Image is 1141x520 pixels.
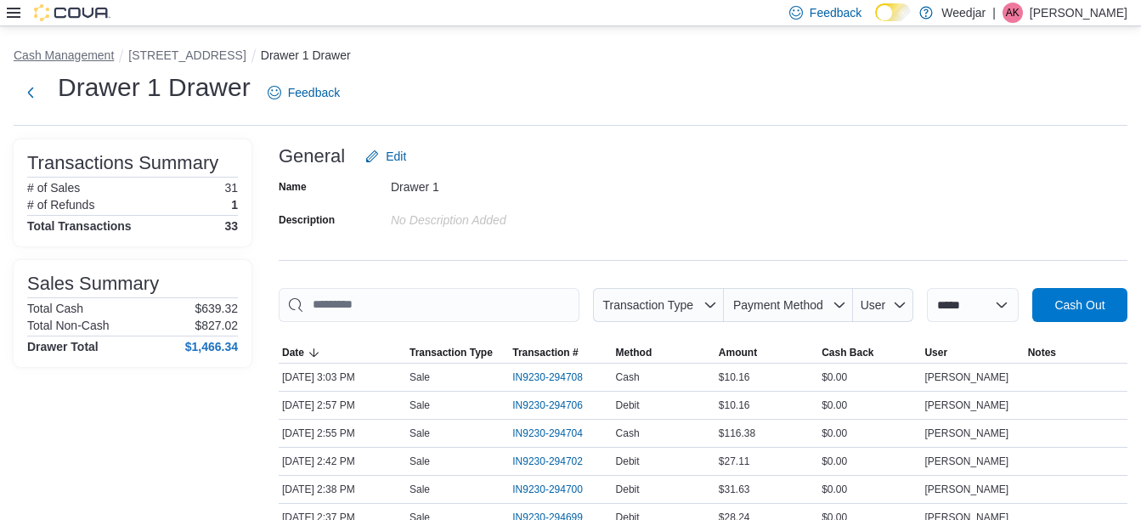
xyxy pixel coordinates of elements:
[924,455,1008,468] span: [PERSON_NAME]
[279,479,406,500] div: [DATE] 2:38 PM
[924,370,1008,384] span: [PERSON_NAME]
[512,370,583,384] span: IN9230-294708
[616,346,652,359] span: Method
[719,483,750,496] span: $31.63
[406,342,509,363] button: Transaction Type
[1028,346,1056,359] span: Notes
[1006,3,1020,23] span: AK
[231,198,238,212] p: 1
[822,346,873,359] span: Cash Back
[818,342,921,363] button: Cash Back
[185,340,238,353] h4: $1,466.34
[279,395,406,415] div: [DATE] 2:57 PM
[282,346,304,359] span: Date
[261,76,347,110] a: Feedback
[391,206,619,227] div: No Description added
[279,342,406,363] button: Date
[613,342,715,363] button: Method
[14,76,48,110] button: Next
[512,398,583,412] span: IN9230-294706
[616,483,640,496] span: Debit
[359,139,413,173] button: Edit
[992,3,996,23] p: |
[810,4,861,21] span: Feedback
[924,398,1008,412] span: [PERSON_NAME]
[818,423,921,444] div: $0.00
[1003,3,1023,23] div: Armin Klumpp
[27,340,99,353] h4: Drawer Total
[410,346,493,359] span: Transaction Type
[512,451,600,472] button: IN9230-294702
[602,298,693,312] span: Transaction Type
[1032,288,1127,322] button: Cash Out
[924,346,947,359] span: User
[1030,3,1127,23] p: [PERSON_NAME]
[279,423,406,444] div: [DATE] 2:55 PM
[224,181,238,195] p: 31
[818,479,921,500] div: $0.00
[719,370,750,384] span: $10.16
[875,3,911,21] input: Dark Mode
[195,302,238,315] p: $639.32
[1025,342,1127,363] button: Notes
[391,173,619,194] div: Drawer 1
[818,395,921,415] div: $0.00
[195,319,238,332] p: $827.02
[410,455,430,468] p: Sale
[279,213,335,227] label: Description
[719,398,750,412] span: $10.16
[27,274,159,294] h3: Sales Summary
[719,455,750,468] span: $27.11
[279,451,406,472] div: [DATE] 2:42 PM
[27,219,132,233] h4: Total Transactions
[512,423,600,444] button: IN9230-294704
[224,219,238,233] h4: 33
[1054,297,1104,314] span: Cash Out
[616,455,640,468] span: Debit
[512,455,583,468] span: IN9230-294702
[875,21,876,22] span: Dark Mode
[27,302,83,315] h6: Total Cash
[14,48,114,62] button: Cash Management
[719,427,755,440] span: $116.38
[279,288,579,322] input: This is a search bar. As you type, the results lower in the page will automatically filter.
[410,483,430,496] p: Sale
[261,48,351,62] button: Drawer 1 Drawer
[14,47,1127,67] nav: An example of EuiBreadcrumbs
[27,153,218,173] h3: Transactions Summary
[924,483,1008,496] span: [PERSON_NAME]
[818,451,921,472] div: $0.00
[853,288,913,322] button: User
[512,479,600,500] button: IN9230-294700
[58,71,251,105] h1: Drawer 1 Drawer
[719,346,757,359] span: Amount
[715,342,818,363] button: Amount
[616,398,640,412] span: Debit
[616,427,640,440] span: Cash
[724,288,853,322] button: Payment Method
[921,342,1024,363] button: User
[288,84,340,101] span: Feedback
[512,395,600,415] button: IN9230-294706
[861,298,886,312] span: User
[512,483,583,496] span: IN9230-294700
[616,370,640,384] span: Cash
[410,370,430,384] p: Sale
[512,367,600,387] button: IN9230-294708
[128,48,246,62] button: [STREET_ADDRESS]
[27,198,94,212] h6: # of Refunds
[733,298,823,312] span: Payment Method
[512,427,583,440] span: IN9230-294704
[512,346,578,359] span: Transaction #
[279,367,406,387] div: [DATE] 3:03 PM
[279,146,345,167] h3: General
[27,319,110,332] h6: Total Non-Cash
[924,427,1008,440] span: [PERSON_NAME]
[941,3,986,23] p: Weedjar
[386,148,406,165] span: Edit
[509,342,612,363] button: Transaction #
[27,181,80,195] h6: # of Sales
[279,180,307,194] label: Name
[593,288,724,322] button: Transaction Type
[818,367,921,387] div: $0.00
